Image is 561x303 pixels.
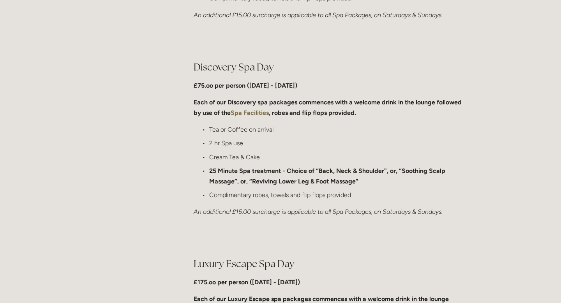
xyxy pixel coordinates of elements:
strong: Each of our Discovery spa packages commences with a welcome drink in the lounge followed by use o... [194,99,463,116]
p: Complimentary robes, towels and flip flops provided [209,190,467,200]
p: Cream Tea & Cake [209,152,467,162]
p: 2 hr Spa use [209,138,467,148]
h2: Discovery Spa Day [194,60,467,74]
a: Spa Facilities [231,109,269,116]
strong: , robes and flip flops provided. [269,109,356,116]
strong: £75.oo per person ([DATE] - [DATE]) [194,82,297,89]
strong: £175.oo per person ([DATE] - [DATE]) [194,278,300,286]
em: An additional £15.00 surcharge is applicable to all Spa Packages, on Saturdays & Sundays. [194,11,443,19]
em: An additional £15.00 surcharge is applicable to all Spa Packages, on Saturdays & Sundays. [194,208,443,215]
h2: Luxury Escape Spa Day [194,257,467,271]
strong: 25 Minute Spa treatment - Choice of “Back, Neck & Shoulder", or, “Soothing Scalp Massage”, or, “R... [209,167,447,185]
p: Tea or Coffee on arrival [209,124,467,135]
